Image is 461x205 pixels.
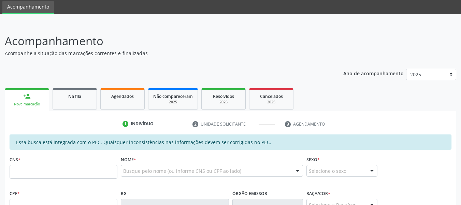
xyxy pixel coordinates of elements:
label: RG [121,188,127,199]
label: Raça/cor [306,188,330,199]
span: Na fila [68,93,81,99]
span: Busque pelo nome (ou informe CNS ou CPF ao lado) [123,167,241,175]
div: Essa busca está integrada com o PEC. Quaisquer inconsistências nas informações devem ser corrigid... [10,134,451,150]
div: 2025 [206,100,241,105]
div: Nova marcação [10,102,44,107]
label: Sexo [306,154,320,165]
p: Ano de acompanhamento [343,69,404,77]
label: CNS [10,154,20,165]
a: Acompanhamento [2,1,54,14]
span: Cancelados [260,93,283,99]
p: Acompanhamento [5,33,321,50]
p: Acompanhe a situação das marcações correntes e finalizadas [5,50,321,57]
div: 1 [123,121,129,127]
label: Nome [121,154,136,165]
span: Não compareceram [153,93,193,99]
div: 2025 [153,100,193,105]
div: Indivíduo [131,121,154,127]
span: Agendados [111,93,134,99]
div: 2025 [254,100,288,105]
div: person_add [23,92,31,100]
span: Resolvidos [213,93,234,99]
label: Órgão emissor [232,188,267,199]
span: Selecione o sexo [309,167,346,175]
